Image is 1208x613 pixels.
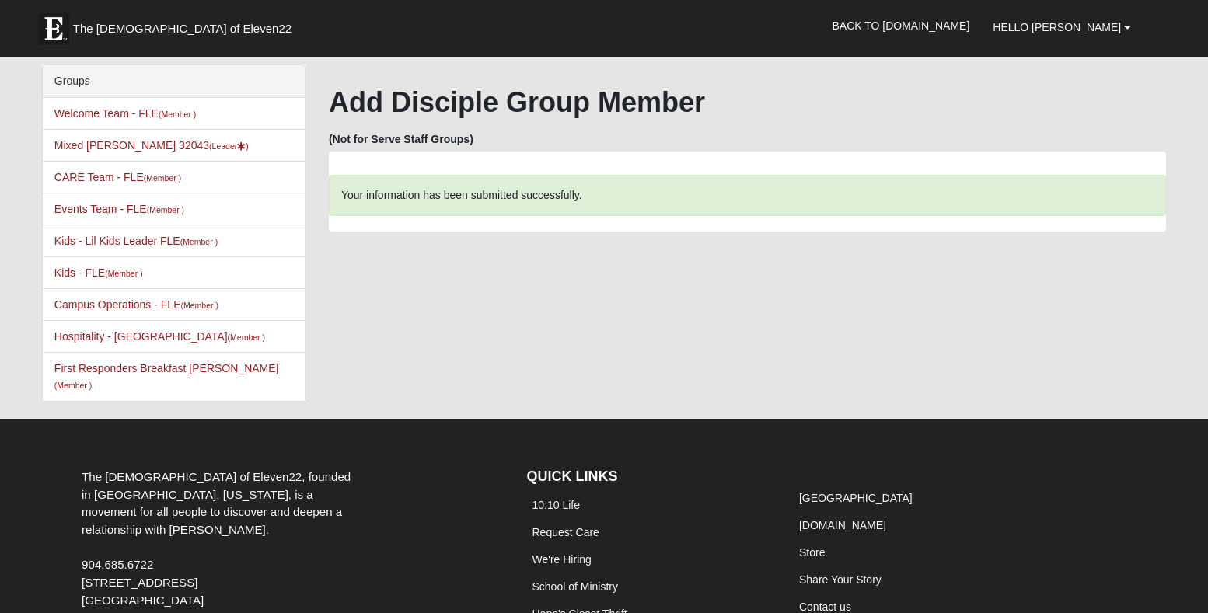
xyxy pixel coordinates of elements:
a: CARE Team - FLE(Member ) [54,171,181,183]
a: Events Team - FLE(Member ) [54,203,184,215]
small: (Member ) [180,301,218,310]
small: (Member ) [180,237,218,246]
span: Your information has been submitted successfully. [341,189,582,201]
a: Request Care [532,526,599,538]
a: Store [799,546,825,559]
a: [GEOGRAPHIC_DATA] [799,492,913,504]
a: Mixed [PERSON_NAME] 32043(Leader) [54,139,249,152]
small: (Member ) [144,173,181,183]
a: First Responders Breakfast [PERSON_NAME](Member ) [54,362,279,391]
small: (Member ) [147,205,184,214]
div: Groups [43,65,305,98]
small: (Member ) [105,269,142,278]
h5: (Not for Serve Staff Groups) [329,133,1166,146]
h1: Add Disciple Group Member [329,85,1166,119]
span: Hello [PERSON_NAME] [993,21,1121,33]
span: The [DEMOGRAPHIC_DATA] of Eleven22 [73,21,292,37]
img: Eleven22 logo [38,13,69,44]
a: Welcome Team - FLE(Member ) [54,107,197,120]
small: (Member ) [228,333,265,342]
small: (Member ) [159,110,196,119]
a: Kids - Lil Kids Leader FLE(Member ) [54,235,218,247]
h4: QUICK LINKS [526,468,770,486]
div: The [DEMOGRAPHIC_DATA] of Eleven22, founded in [GEOGRAPHIC_DATA], [US_STATE], is a movement for a... [70,468,367,610]
a: Hospitality - [GEOGRAPHIC_DATA](Member ) [54,330,265,343]
small: (Leader ) [209,141,249,151]
a: Kids - FLE(Member ) [54,266,143,279]
a: Campus Operations - FLE(Member ) [54,298,218,311]
a: Share Your Story [799,573,882,586]
a: 10:10 Life [532,499,580,511]
a: School of Ministry [532,580,617,593]
small: (Member ) [54,381,92,390]
a: [DOMAIN_NAME] [799,519,886,531]
a: The [DEMOGRAPHIC_DATA] of Eleven22 [30,5,341,44]
a: Back to [DOMAIN_NAME] [820,6,981,45]
a: Hello [PERSON_NAME] [981,8,1143,47]
a: We're Hiring [532,553,591,566]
